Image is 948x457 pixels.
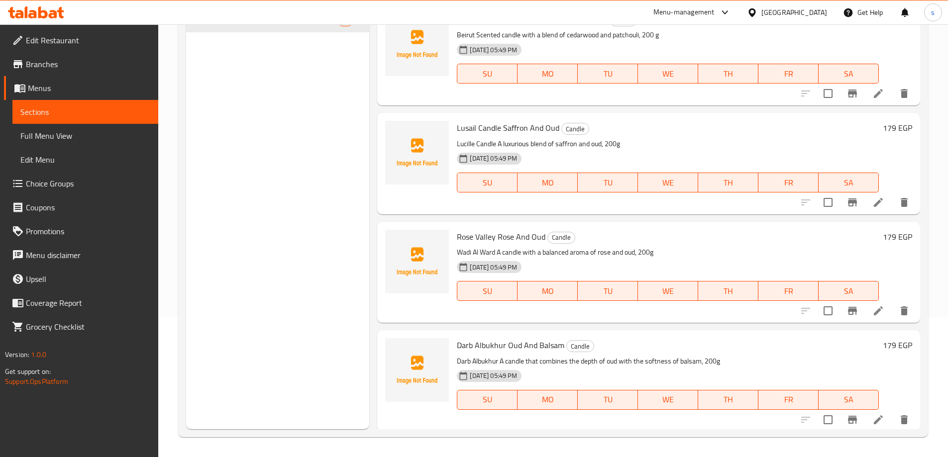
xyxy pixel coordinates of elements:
[26,201,150,213] span: Coupons
[578,281,638,301] button: TU
[4,172,158,195] a: Choice Groups
[872,88,884,99] a: Edit menu item
[823,176,875,190] span: SA
[4,267,158,291] a: Upsell
[461,392,514,407] span: SU
[883,121,912,135] h6: 179 EGP
[561,123,589,135] div: Candle
[20,106,150,118] span: Sections
[26,321,150,333] span: Grocery Checklist
[12,100,158,124] a: Sections
[638,390,698,410] button: WE
[758,390,819,410] button: FR
[385,338,449,402] img: Darb Albukhur Oud And Balsam
[892,190,916,214] button: delete
[702,392,754,407] span: TH
[872,305,884,317] a: Edit menu item
[457,138,879,150] p: Lucille Candle A luxurious blend of saffron and oud, 200g
[758,173,819,192] button: FR
[883,12,912,26] h6: 179 EGP
[702,284,754,298] span: TH
[818,83,839,104] span: Select to update
[638,64,698,84] button: WE
[457,120,559,135] span: Lusail Candle Saffron And Oud
[578,173,638,192] button: TU
[466,154,521,163] span: [DATE] 05:49 PM
[642,176,694,190] span: WE
[642,284,694,298] span: WE
[12,124,158,148] a: Full Menu View
[642,67,694,81] span: WE
[518,281,578,301] button: MO
[653,6,715,18] div: Menu-management
[26,34,150,46] span: Edit Restaurant
[823,392,875,407] span: SA
[4,291,158,315] a: Coverage Report
[702,176,754,190] span: TH
[457,229,545,244] span: Rose Valley Rose And Oud
[4,243,158,267] a: Menu disclaimer
[823,67,875,81] span: SA
[522,176,574,190] span: MO
[567,341,594,352] span: Candle
[883,230,912,244] h6: 179 EGP
[26,225,150,237] span: Promotions
[518,390,578,410] button: MO
[698,281,758,301] button: TH
[5,348,29,361] span: Version:
[578,390,638,410] button: TU
[931,7,935,18] span: s
[582,176,634,190] span: TU
[818,300,839,321] span: Select to update
[819,281,879,301] button: SA
[698,390,758,410] button: TH
[818,192,839,213] span: Select to update
[4,219,158,243] a: Promotions
[466,371,521,380] span: [DATE] 05:49 PM
[578,64,638,84] button: TU
[758,281,819,301] button: FR
[872,196,884,208] a: Edit menu item
[883,338,912,352] h6: 179 EGP
[702,67,754,81] span: TH
[385,121,449,184] img: Lusail Candle Saffron And Oud
[457,338,564,353] span: Darb Albukhur Oud And Balsam
[638,173,698,192] button: WE
[762,284,815,298] span: FR
[26,249,150,261] span: Menu disclaimer
[461,67,514,81] span: SU
[841,408,864,432] button: Branch-specific-item
[12,148,158,172] a: Edit Menu
[457,281,518,301] button: SU
[457,173,518,192] button: SU
[841,299,864,323] button: Branch-specific-item
[892,408,916,432] button: delete
[4,195,158,219] a: Coupons
[819,390,879,410] button: SA
[4,315,158,339] a: Grocery Checklist
[762,176,815,190] span: FR
[5,365,51,378] span: Get support on:
[819,64,879,84] button: SA
[20,130,150,142] span: Full Menu View
[872,414,884,426] a: Edit menu item
[5,375,68,388] a: Support.OpsPlatform
[823,284,875,298] span: SA
[31,348,46,361] span: 1.0.0
[522,67,574,81] span: MO
[26,178,150,189] span: Choice Groups
[818,409,839,430] span: Select to update
[457,390,518,410] button: SU
[457,355,879,367] p: Darb Albukhur A candle that combines the depth of oud with the softness of balsam, 200g
[466,45,521,55] span: [DATE] 05:49 PM
[385,12,449,76] img: Beirut Cedarwood and Patchouli
[466,263,521,272] span: [DATE] 05:49 PM
[758,64,819,84] button: FR
[20,154,150,166] span: Edit Menu
[522,284,574,298] span: MO
[892,82,916,105] button: delete
[457,29,879,41] p: Beirut Scented candle with a blend of cedarwood and patchouli, 200 g
[457,246,879,259] p: Wadi Al Ward A candle with a balanced aroma of rose and oud, 200g
[26,273,150,285] span: Upsell
[385,230,449,293] img: Rose Valley Rose And Oud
